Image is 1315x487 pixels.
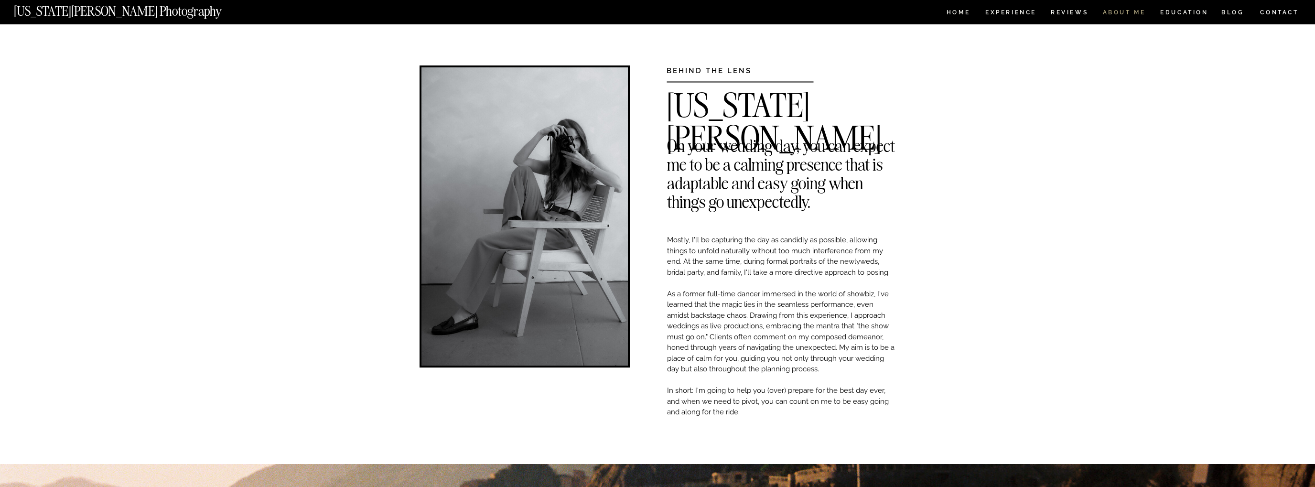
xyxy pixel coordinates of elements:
[1221,10,1244,18] a: BLOG
[1159,10,1209,18] a: EDUCATION
[985,10,1035,18] a: Experience
[1260,7,1299,18] a: CONTACT
[945,10,972,18] a: HOME
[667,89,895,104] h2: [US_STATE][PERSON_NAME]
[1051,10,1087,18] a: REVIEWS
[667,136,895,151] h2: On your wedding day, you can expect me to be a calming presence that is adaptable and easy going ...
[1102,10,1146,18] a: ABOUT ME
[14,5,254,13] a: [US_STATE][PERSON_NAME] Photography
[667,65,784,73] h3: BEHIND THE LENS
